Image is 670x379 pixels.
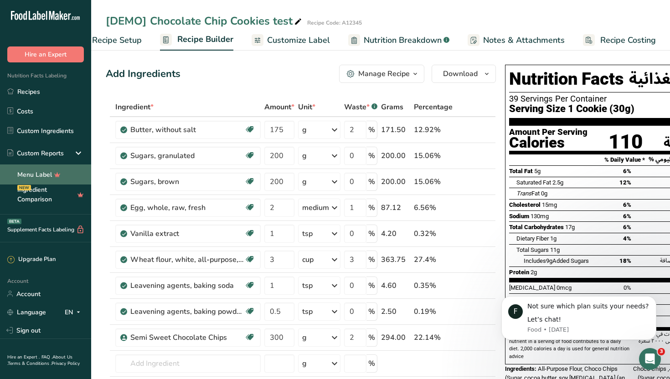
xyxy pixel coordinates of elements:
span: Recipe Builder [177,33,233,46]
span: Fat [516,190,540,197]
div: 0.32% [414,228,453,239]
span: Notes & Attachments [483,34,565,46]
span: Total Fat [509,168,533,174]
iframe: Intercom live chat [639,348,661,370]
div: 4.60 [381,280,410,291]
a: Nutrition Breakdown [348,30,449,51]
span: Serving Size 1 Cookie (30g) [509,103,634,115]
span: Sodium [509,213,529,220]
div: Waste [344,102,377,113]
div: 0.19% [414,306,453,317]
span: 9g [546,257,552,264]
span: Recipe Setup [92,34,142,46]
div: Upgrade Plan [7,255,56,264]
div: Calories [509,137,588,149]
div: 200.00 [381,176,410,187]
span: 12% [619,179,631,186]
span: 4% [623,235,631,242]
a: Notes & Attachments [468,30,565,51]
div: Wheat flour, white, all-purpose, self-rising, enriched [130,254,244,265]
div: medium [302,202,329,213]
div: g [302,358,307,369]
span: 15mg [542,201,557,208]
button: Download [432,65,496,83]
span: Total Sugars [516,246,549,253]
button: Manage Recipe [339,65,424,83]
span: 5g [534,168,541,174]
span: Cholesterol [509,201,541,208]
a: FAQ . [41,354,52,360]
div: cup [302,254,314,265]
button: Hire an Expert [7,46,84,62]
span: Dietary Fiber [516,235,549,242]
a: Privacy Policy [52,360,80,367]
iframe: Intercom notifications message [488,282,670,354]
div: 87.12 [381,202,410,213]
a: Recipe Costing [583,30,656,51]
span: Saturated Fat [516,179,551,186]
div: 4.20 [381,228,410,239]
div: Recipe Code: A12345 [307,19,362,27]
span: Grams [381,102,403,113]
div: Leavening agents, baking powder, low-sodium [130,306,244,317]
div: 0.35% [414,280,453,291]
div: g [302,124,307,135]
span: Amount [264,102,294,113]
div: 294.00 [381,332,410,343]
div: 12.92% [414,124,453,135]
div: Amount Per Serving [509,128,588,149]
a: Terms & Conditions . [8,360,52,367]
input: Add Ingredient [115,354,261,373]
span: Customize Label [267,34,330,46]
div: 22.14% [414,332,453,343]
span: 18% [619,257,631,264]
div: tsp [302,280,313,291]
div: Manage Recipe [358,68,410,79]
div: [DEMO] Chocolate Chip Cookies test [106,13,304,29]
div: Sugars, granulated [130,150,244,161]
a: Recipe Builder [160,29,233,51]
span: 11g [550,246,560,253]
span: Ingredients: [505,365,536,372]
div: % Daily Value * [509,155,645,164]
div: 6.56% [414,202,453,213]
div: Custom Reports [7,149,64,158]
span: Download [443,68,478,79]
span: 6% [623,201,631,208]
a: About Us . [7,354,72,367]
a: Hire an Expert . [7,354,40,360]
div: 363.75 [381,254,410,265]
div: 171.50 [381,124,410,135]
a: Customize Label [252,30,330,51]
div: Sugars, brown [130,176,244,187]
div: 15.06% [414,150,453,161]
div: BETA [7,219,21,224]
div: Vanilla extract [130,228,244,239]
span: 6% [623,224,631,230]
div: Butter, without salt [130,124,244,135]
div: tsp [302,306,313,317]
span: Ingredient [115,102,154,113]
span: 6% [623,168,631,174]
div: Semi Sweet Chocolate Chips [130,332,244,343]
span: 3 [658,348,665,355]
span: Total Carbohydrates [509,224,564,230]
span: Percentage [414,102,453,113]
div: 27.4% [414,254,453,265]
div: g [302,150,307,161]
span: Recipe Costing [600,34,656,46]
div: 15.06% [414,176,453,187]
span: Protein [509,269,529,276]
div: 2.50 [381,306,410,317]
span: 2.5g [552,179,563,186]
span: Nutrition Breakdown [364,34,442,46]
div: NEW [17,185,31,190]
i: Trans [516,190,531,197]
div: g [302,176,307,187]
div: g [302,332,307,343]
